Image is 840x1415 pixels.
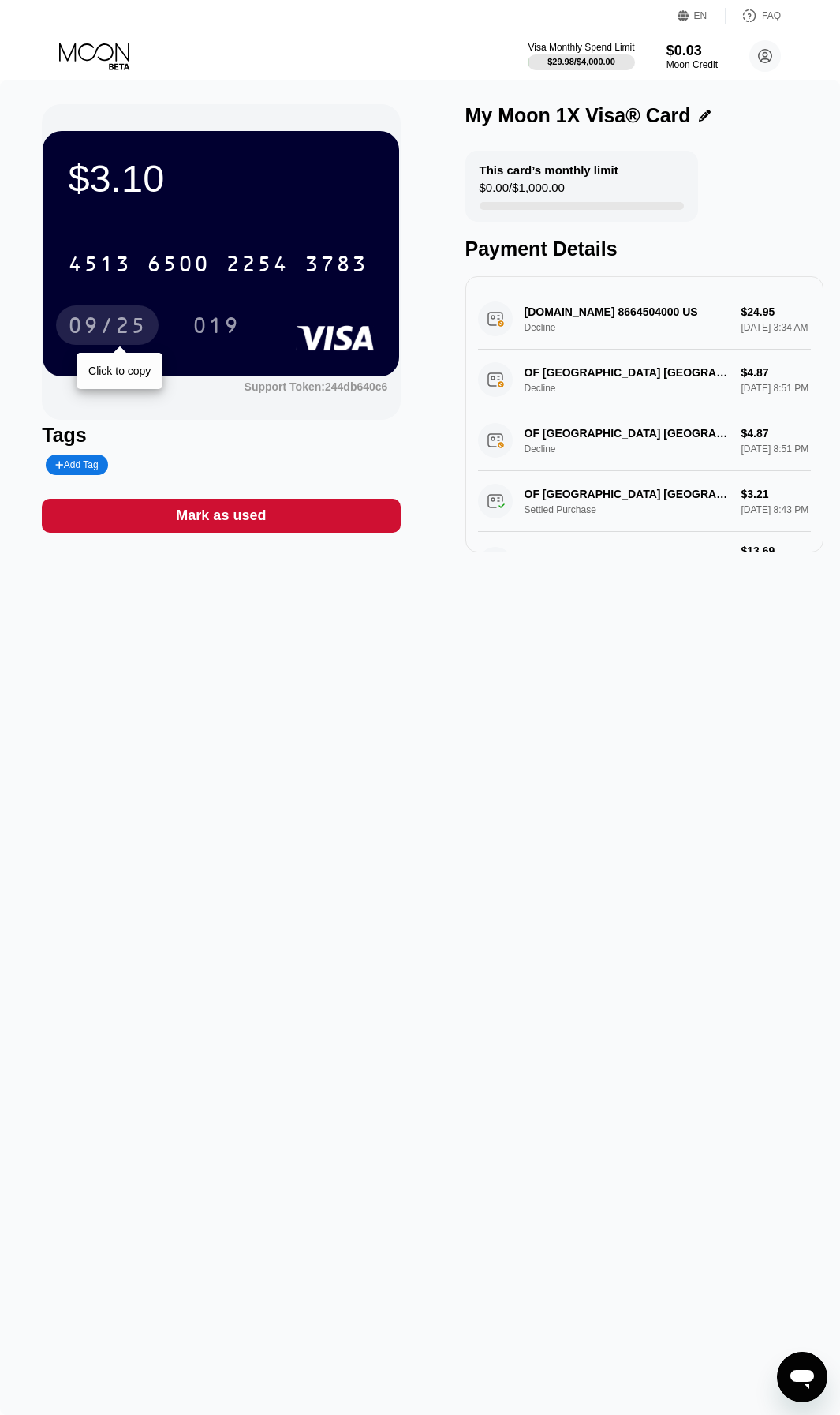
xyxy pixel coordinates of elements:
div: $0.00 / $1,000.00 [480,181,565,202]
div: $0.03 [666,43,718,59]
div: EN [694,10,707,21]
div: 2254 [226,253,289,279]
div: 019 [181,305,252,345]
div: This card’s monthly limit [480,163,618,177]
div: Visa Monthly Spend Limit$29.98/$4,000.00 [528,42,634,70]
div: Payment Details [465,238,823,260]
div: 6500 [147,253,210,279]
div: 3783 [304,253,368,279]
div: $3.10 [68,156,374,200]
iframe: Button to launch messaging window [777,1352,827,1402]
div: Visa Monthly Spend Limit [528,42,634,53]
div: 4513650022543783 [58,244,377,283]
div: 09/25 [68,315,147,340]
div: $0.03Moon Credit [666,43,718,70]
div: FAQ [726,8,781,24]
div: Moon Credit [666,59,718,70]
div: $29.98 / $4,000.00 [547,57,615,66]
div: Support Token:244db640c6 [245,380,388,393]
div: Support Token: 244db640c6 [245,380,388,393]
div: Mark as used [42,499,400,533]
div: Add Tag [55,459,98,470]
div: 019 [192,315,240,340]
div: Mark as used [176,507,266,525]
div: Click to copy [88,365,151,377]
div: FAQ [762,10,781,21]
div: Add Tag [46,455,107,475]
div: 4513 [68,253,131,279]
div: 09/25 [56,305,159,345]
div: EN [678,8,726,24]
div: Tags [42,424,400,447]
div: My Moon 1X Visa® Card [465,104,691,127]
